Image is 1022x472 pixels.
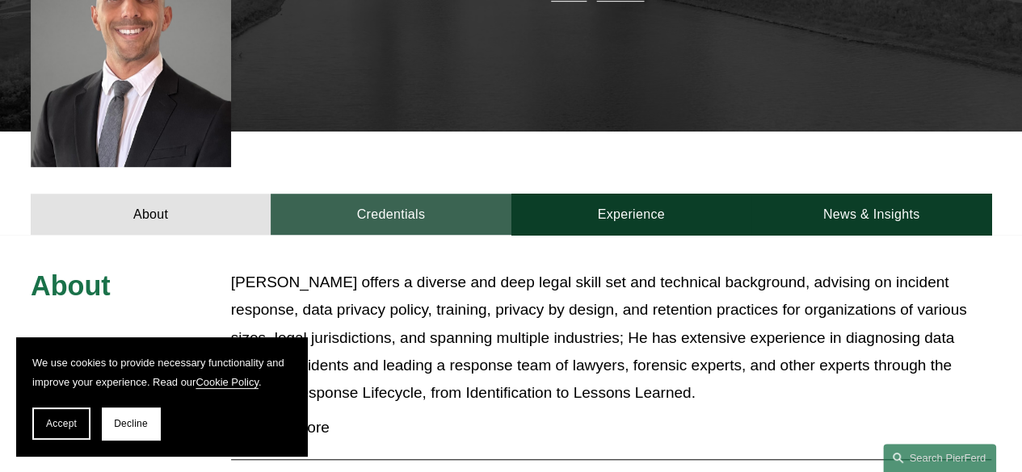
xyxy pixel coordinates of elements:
[114,418,148,429] span: Decline
[32,407,90,440] button: Accept
[16,337,307,456] section: Cookie banner
[231,407,991,449] button: Read More
[31,270,111,301] span: About
[271,194,511,235] a: Credentials
[46,418,77,429] span: Accept
[31,194,271,235] a: About
[883,444,996,472] a: Search this site
[511,194,751,235] a: Experience
[196,376,259,388] a: Cookie Policy
[102,407,160,440] button: Decline
[32,353,291,391] p: We use cookies to provide necessary functionality and improve your experience. Read our .
[231,269,991,407] p: [PERSON_NAME] offers a diverse and deep legal skill set and technical background, advising on inc...
[751,194,991,235] a: News & Insights
[242,419,991,436] span: Read More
